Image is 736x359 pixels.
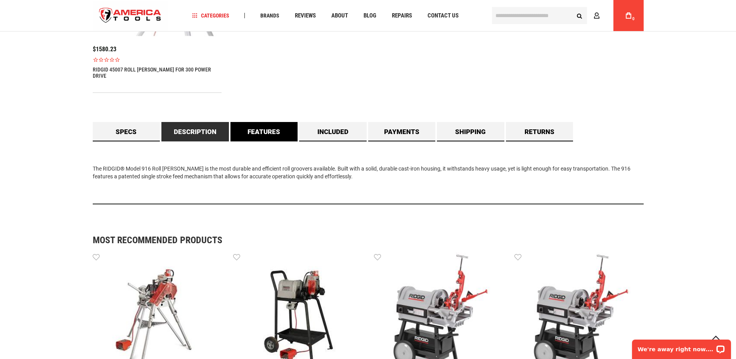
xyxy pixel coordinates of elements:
a: RIDGID 45007 ROLL [PERSON_NAME] FOR 300 POWER DRIVE [93,66,222,79]
span: Reviews [295,13,316,19]
a: Included [299,122,367,141]
a: Repairs [388,10,416,21]
a: Description [161,122,229,141]
span: Rated 0.0 out of 5 stars 0 reviews [93,57,222,63]
strong: Most Recommended Products [93,235,617,245]
a: About [328,10,352,21]
span: Blog [364,13,376,19]
button: Search [572,8,587,23]
a: Shipping [437,122,504,141]
iframe: LiveChat chat widget [627,335,736,359]
div: The RIDGID® Model 916 Roll [PERSON_NAME] is the most durable and efficient roll groovers availabl... [93,141,644,204]
a: Payments [368,122,436,141]
img: America Tools [93,1,168,30]
a: Blog [360,10,380,21]
span: 0 [632,17,635,21]
a: Contact Us [424,10,462,21]
span: Categories [192,13,229,18]
a: store logo [93,1,168,30]
a: Reviews [291,10,319,21]
a: Specs [93,122,160,141]
span: About [331,13,348,19]
a: Brands [257,10,283,21]
span: $1580.23 [93,45,116,53]
a: Returns [506,122,573,141]
span: Brands [260,13,279,18]
span: Contact Us [428,13,459,19]
a: Features [230,122,298,141]
a: Categories [189,10,233,21]
span: Repairs [392,13,412,19]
